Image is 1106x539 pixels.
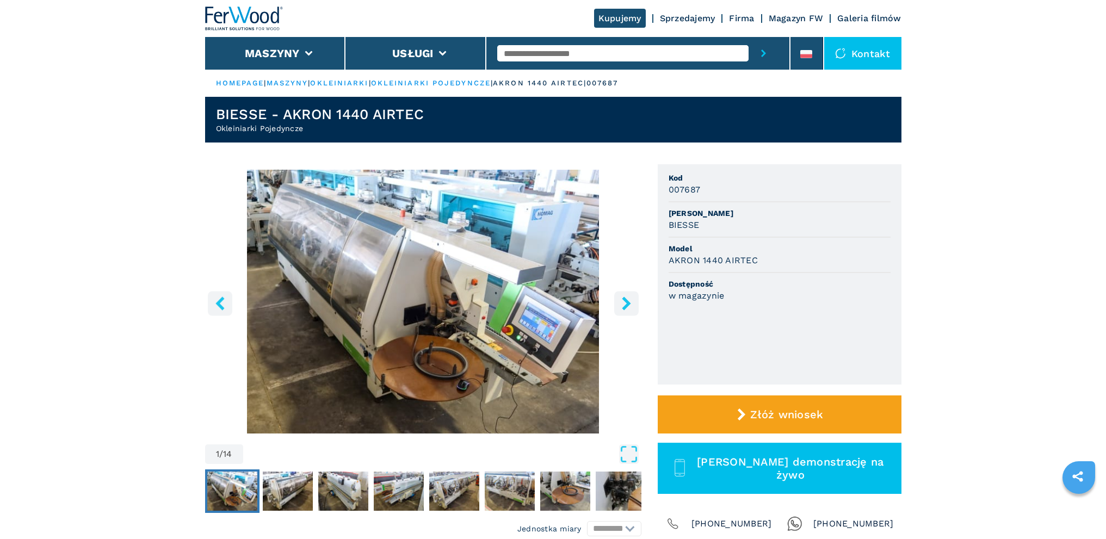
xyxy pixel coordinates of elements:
[538,469,592,513] button: Go to Slide 7
[483,469,537,513] button: Go to Slide 6
[216,123,424,134] h2: Okleiniarki Pojedyncze
[813,516,894,531] span: [PHONE_NUMBER]
[216,450,219,459] span: 1
[493,78,586,88] p: akron 1440 airtec |
[205,469,641,513] nav: Thumbnail Navigation
[429,472,479,511] img: 2107ef4a2ffcdbef6e988e4ce9a3326c
[318,472,368,511] img: 4a340eed181e8b33269b56aa7d23041f
[223,450,232,459] span: 14
[392,47,434,60] button: Usługi
[586,78,619,88] p: 007687
[749,37,778,70] button: submit-button
[245,47,300,60] button: Maszyny
[374,472,424,511] img: cd22570d869953ba6a695bcfaccd3cb7
[665,516,681,531] img: Phone
[517,523,582,534] em: Jednostka miary
[219,450,223,459] span: /
[427,469,481,513] button: Go to Slide 5
[835,48,846,59] img: Kontakt
[263,472,313,511] img: e51b7707d58b0ccaa628f5676f2238e8
[540,472,590,511] img: 9589f1801bc7138c175313721676cfde
[787,516,802,531] img: Whatsapp
[310,79,368,87] a: okleiniarki
[837,13,901,23] a: Galeria filmów
[691,516,772,531] span: [PHONE_NUMBER]
[658,395,901,433] button: Złóż wniosek
[207,472,257,511] img: 868208769140d541687d4eb7a3cb4bab
[216,106,424,123] h1: BIESSE - AKRON 1440 AIRTEC
[371,79,491,87] a: okleiniarki pojedyncze
[594,9,646,28] a: Kupujemy
[669,172,891,183] span: Kod
[594,469,648,513] button: Go to Slide 8
[658,443,901,494] button: [PERSON_NAME] demonstrację na żywo
[205,170,641,433] div: Go to Slide 1
[669,219,700,231] h3: BIESSE
[660,13,715,23] a: Sprzedajemy
[596,472,646,511] img: ab240dbb584324188cc6d0d2ae73089d
[669,183,701,196] h3: 007687
[372,469,426,513] button: Go to Slide 4
[208,291,232,315] button: left-button
[369,79,371,87] span: |
[491,79,493,87] span: |
[669,289,725,302] h3: w magazynie
[205,469,259,513] button: Go to Slide 1
[267,79,308,87] a: maszyny
[729,13,754,23] a: Firma
[308,79,310,87] span: |
[669,243,891,254] span: Model
[669,254,758,267] h3: AKRON 1440 AIRTEC
[769,13,824,23] a: Magazyn FW
[246,444,639,464] button: Open Fullscreen
[669,278,891,289] span: Dostępność
[692,455,888,481] span: [PERSON_NAME] demonstrację na żywo
[316,469,370,513] button: Go to Slide 3
[1060,490,1098,531] iframe: Chat
[485,472,535,511] img: 2ea2bf6bfbea42fb419d79dea753e40e
[264,79,266,87] span: |
[205,170,641,433] img: Okleiniarki Pojedyncze BIESSE AKRON 1440 AIRTEC
[614,291,639,315] button: right-button
[750,408,823,421] span: Złóż wniosek
[669,208,891,219] span: [PERSON_NAME]
[261,469,315,513] button: Go to Slide 2
[1064,463,1091,490] a: sharethis
[205,7,283,30] img: Ferwood
[216,79,264,87] a: HOMEPAGE
[824,37,901,70] div: Kontakt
